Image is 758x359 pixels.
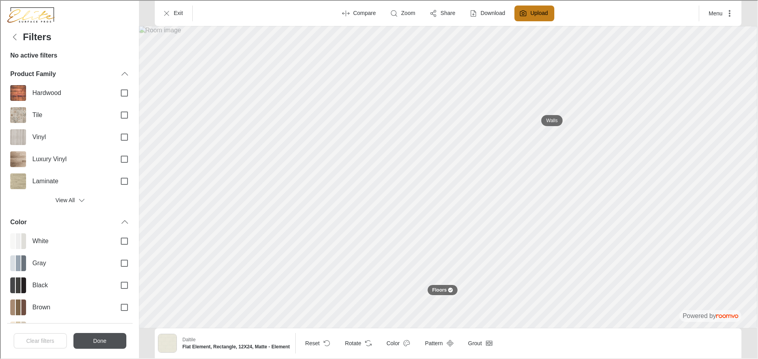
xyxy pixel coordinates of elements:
button: More actions [702,5,737,20]
h4: Filters [22,31,51,42]
div: The visualizer is powered by Roomvo. [682,311,737,320]
p: Zoom [400,9,415,17]
img: Flat Element, Rectangle, 12X24, Matte [158,333,176,352]
button: View All [6,192,132,207]
span: White [32,236,109,245]
button: Open groove dropdown [461,335,497,350]
span: Vinyl [32,132,109,141]
span: Luxury Vinyl [32,154,109,163]
p: Powered by [682,311,737,320]
button: Open color dialog [379,335,415,350]
button: Back [6,28,22,44]
button: Walls [540,114,562,125]
button: Exit [157,5,188,20]
button: Reset product [298,335,335,350]
button: Download [464,5,510,20]
button: Close the filters menu [73,332,126,348]
div: Filters menu [6,28,132,357]
span: Gray [32,258,109,267]
img: roomvo_wordmark.svg [715,314,737,317]
div: Product Family [9,69,119,78]
button: Floors [426,284,458,295]
div: Color [9,217,119,226]
button: Rotate Surface [338,335,376,350]
p: Compare [352,9,375,17]
h6: Flat Element, Rectangle, 12X24, Matte - Element [182,342,289,350]
p: Exit [173,9,182,17]
p: Share [440,9,454,17]
label: Upload [529,9,547,17]
img: Logo representing Elite Surface Pros. [6,6,54,22]
span: Black [32,280,109,289]
button: Open pattern dialog [418,335,458,350]
p: Floors [432,286,446,293]
button: Zoom room image [385,5,421,20]
div: Color [6,214,132,229]
div: Product Family [6,65,132,81]
button: Share [424,5,461,20]
span: Tile [32,110,109,119]
button: Enter compare mode [336,5,381,20]
span: Laminate [32,176,109,185]
p: Walls [546,117,557,123]
h6: No active filters [9,50,56,59]
button: Show details for Flat Element, Rectangle, 12X24, Matte [179,333,291,352]
p: Daltile [182,335,195,342]
p: Download [480,9,504,17]
span: Hardwood [32,88,109,97]
button: Upload a picture of your room [514,5,553,20]
a: Go to Elite Surface Pros's website. [6,6,54,22]
span: Brown [32,302,109,311]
